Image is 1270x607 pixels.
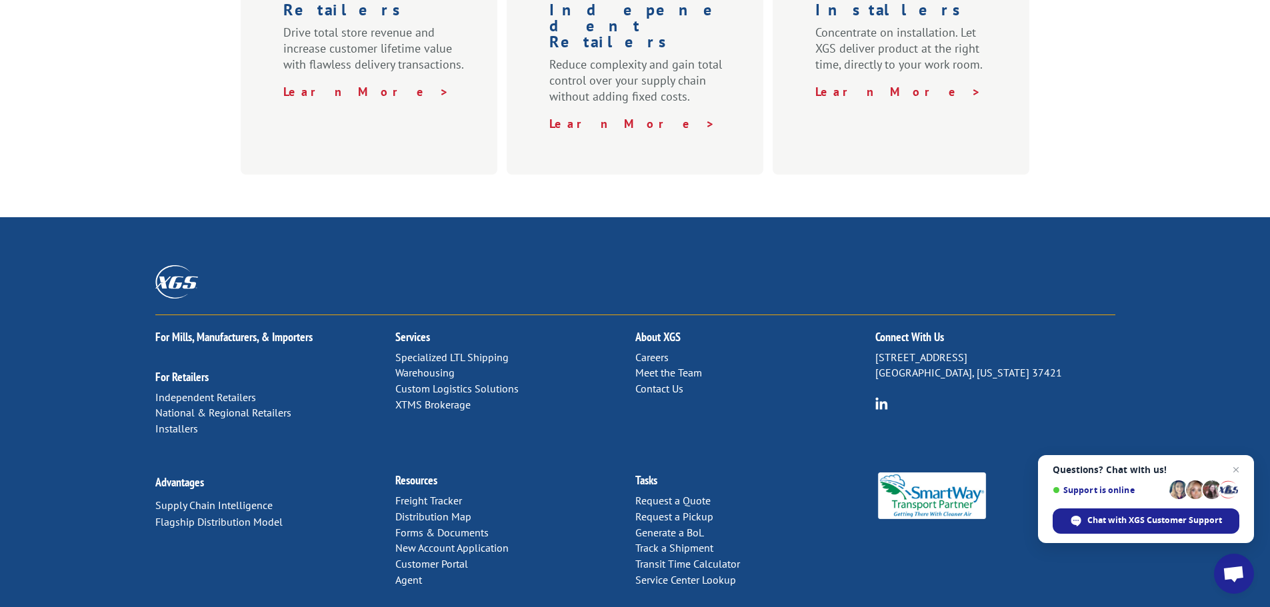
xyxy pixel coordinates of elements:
p: Reduce complexity and gain total control over your supply chain without adding fixed costs. [549,57,726,116]
div: Chat with XGS Customer Support [1053,508,1239,534]
a: Freight Tracker [395,494,462,507]
a: About XGS [635,329,681,344]
a: Independent Retailers [155,390,256,404]
a: Customer Portal [395,557,468,570]
p: [STREET_ADDRESS] [GEOGRAPHIC_DATA], [US_STATE] 37421 [875,350,1115,382]
p: Drive total store revenue and increase customer lifetime value with flawless delivery transactions. [283,25,471,84]
a: Generate a BoL [635,526,704,539]
a: Forms & Documents [395,526,489,539]
a: Advantages [155,474,204,490]
a: Request a Quote [635,494,711,507]
a: Distribution Map [395,510,471,523]
a: Learn More > [283,84,449,99]
a: For Mills, Manufacturers, & Importers [155,329,313,344]
a: New Account Application [395,541,509,554]
a: XTMS Brokerage [395,398,471,411]
h2: Connect With Us [875,331,1115,350]
a: For Retailers [155,369,209,384]
span: Close chat [1228,462,1244,478]
span: Chat with XGS Customer Support [1087,514,1222,526]
a: Careers [635,350,669,364]
a: Meet the Team [635,366,702,379]
span: Support is online [1053,485,1165,495]
a: Contact Us [635,382,683,395]
a: Services [395,329,430,344]
img: group-6 [875,397,888,410]
a: Learn More > [549,116,715,131]
div: Open chat [1214,554,1254,594]
a: Service Center Lookup [635,573,736,586]
h2: Tasks [635,474,875,493]
a: Warehousing [395,366,455,379]
a: Transit Time Calculator [635,557,740,570]
a: Learn More > [815,84,981,99]
a: Specialized LTL Shipping [395,350,509,364]
a: Flagship Distribution Model [155,515,283,528]
img: XGS_Logos_ALL_2024_All_White [155,265,198,298]
span: Questions? Chat with us! [1053,464,1239,475]
a: Track a Shipment [635,541,713,554]
p: Concentrate on installation. Let XGS deliver product at the right time, directly to your work room. [815,25,992,84]
a: Supply Chain Intelligence [155,498,273,512]
a: Request a Pickup [635,510,713,523]
a: Installers [155,422,198,435]
a: National & Regional Retailers [155,406,291,419]
img: Smartway_Logo [875,472,989,519]
a: Agent [395,573,422,586]
a: Custom Logistics Solutions [395,382,519,395]
a: Resources [395,472,437,488]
